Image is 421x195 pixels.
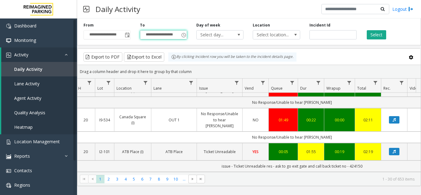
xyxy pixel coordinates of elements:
[172,175,180,183] span: Page 10
[328,149,351,155] a: 00:19
[288,79,296,87] a: Queue Filter Menu
[14,81,39,87] span: Lane Activity
[371,79,380,87] a: Total Filter Menu
[6,169,11,173] img: 'icon'
[118,114,147,126] a: Canada Square (I)
[314,79,323,87] a: Dur Filter Menu
[190,177,195,181] span: Go to the next page
[85,79,94,87] a: H Filter Menu
[367,30,386,39] button: Select
[14,23,36,29] span: Dashboard
[272,117,294,123] a: 01:49
[14,139,60,144] span: Location Management
[84,52,122,62] button: Export to PDF
[272,149,294,155] a: 00:05
[253,22,270,28] label: Location
[197,175,205,183] span: Go to the last page
[130,175,138,183] span: Page 5
[252,149,259,154] span: YES
[155,149,193,155] a: ATB Place
[1,47,77,62] a: Activity
[1,62,77,76] a: Daily Activity
[302,149,320,155] a: 01:55
[171,55,176,59] img: infoIcon.svg
[246,117,265,123] a: NO
[246,149,265,155] a: YES
[328,117,351,123] a: 00:00
[118,149,147,155] a: ATB Place (I)
[180,175,188,183] span: Page 11
[398,79,406,87] a: Rec. Filter Menu
[97,86,103,91] span: Lot
[124,52,164,62] button: Export to Excel
[140,22,145,28] label: To
[253,30,290,39] span: Select location...
[14,124,33,130] span: Heatmap
[408,6,413,12] img: logout
[96,175,104,183] span: Page 1
[326,86,341,91] span: Wrapup
[78,86,81,91] span: H
[168,52,296,62] div: By clicking Incident row you will be taken to the incident details page.
[245,86,254,91] span: Vend
[92,2,143,17] h3: Daily Activity
[14,182,30,188] span: Regions
[14,66,43,72] span: Daily Activity
[14,168,32,173] span: Contacts
[359,149,377,155] a: 02:19
[141,79,150,87] a: Location Filter Menu
[77,66,421,77] div: Drag a column header and drop it here to group by that column
[80,117,91,123] a: 20
[253,117,259,123] span: NO
[155,175,163,183] span: Page 8
[383,86,390,91] span: Rec.
[153,86,162,91] span: Lane
[138,175,146,183] span: Page 6
[302,117,320,123] a: 00:22
[392,6,413,12] a: Logout
[309,22,330,28] label: Incident Id
[99,149,110,155] a: I2-101
[180,30,187,39] span: Toggle popup
[209,177,415,182] kendo-pager-info: 1 - 30 of 653 items
[124,30,130,39] span: Toggle popup
[259,79,267,87] a: Vend Filter Menu
[1,105,77,120] a: Quality Analysis
[196,22,220,28] label: Day of week
[359,117,377,123] a: 02:11
[1,120,77,134] a: Heatmap
[201,111,239,129] a: No Response/Unable to hear [PERSON_NAME]
[113,175,121,183] span: Page 3
[14,52,28,58] span: Activity
[1,76,77,91] a: Lane Activity
[357,86,366,91] span: Total
[14,153,30,159] span: Reports
[201,149,239,155] a: Ticket Unreadable
[6,53,11,58] img: 'icon'
[188,175,197,183] span: Go to the next page
[14,110,45,116] span: Quality Analysis
[104,79,113,87] a: Lot Filter Menu
[271,86,283,91] span: Queue
[410,86,420,91] span: Video
[116,86,132,91] span: Location
[14,37,36,43] span: Monitoring
[121,175,130,183] span: Page 4
[6,154,11,159] img: 'icon'
[84,22,94,28] label: From
[77,79,421,172] div: Data table
[83,2,89,17] img: pageIcon
[6,140,11,144] img: 'icon'
[6,183,11,188] img: 'icon'
[14,95,41,101] span: Agent Activity
[6,24,11,29] img: 'icon'
[6,38,11,43] img: 'icon'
